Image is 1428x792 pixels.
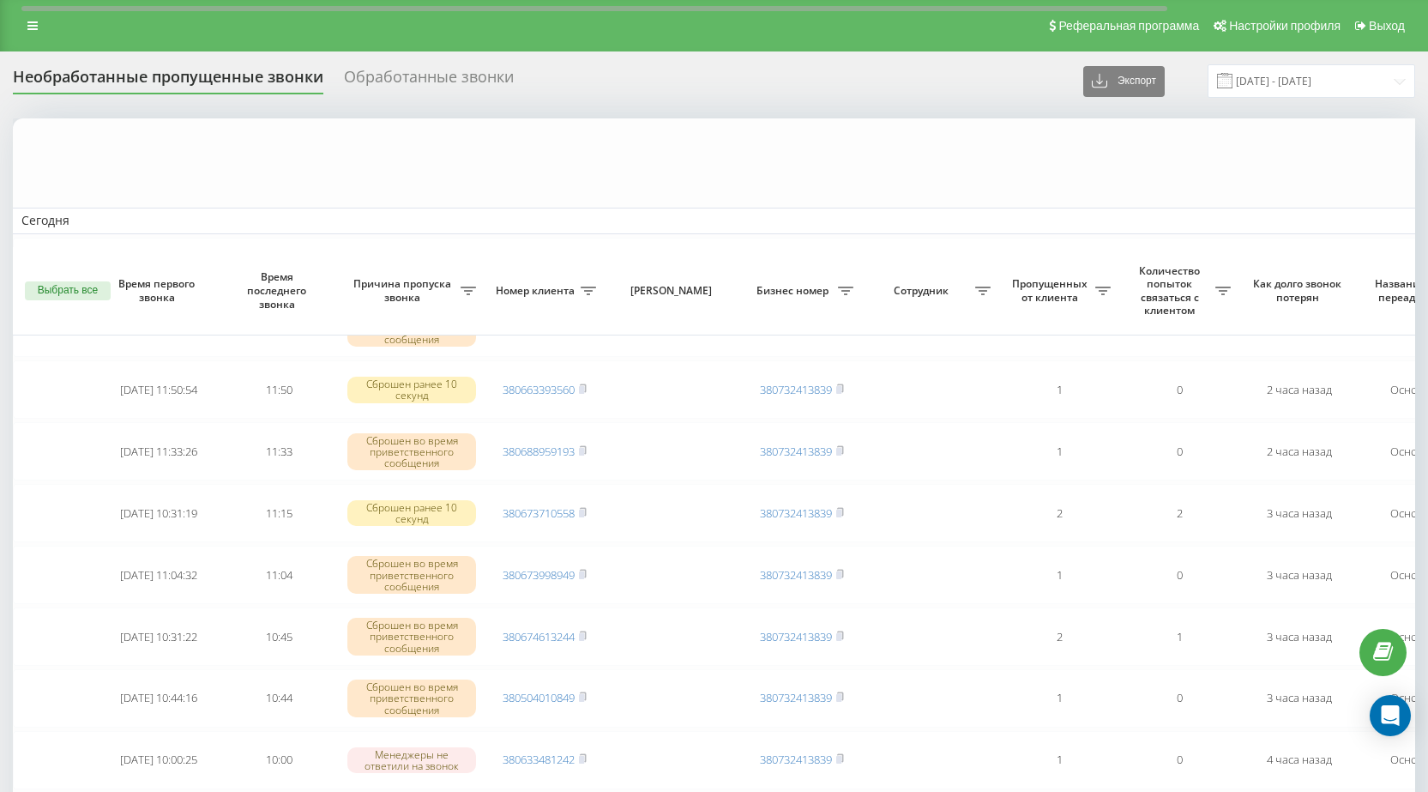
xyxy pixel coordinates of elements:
[344,68,514,94] div: Обработанные звонки
[99,546,219,604] td: [DATE] 11:04:32
[1119,731,1239,789] td: 0
[347,556,476,594] div: Сброшен во время приветственного сообщения
[99,608,219,666] td: [DATE] 10:31:22
[1083,66,1165,97] button: Экспорт
[347,500,476,526] div: Сброшен ранее 10 секунд
[219,546,339,604] td: 11:04
[503,382,575,397] a: 380663393560
[760,505,832,521] a: 380732413839
[1369,19,1405,33] span: Выход
[619,284,727,298] span: [PERSON_NAME]
[232,270,325,311] span: Время последнего звонка
[1119,360,1239,419] td: 0
[99,484,219,542] td: [DATE] 10:31:19
[13,68,323,94] div: Необработанные пропущенные звонки
[219,360,339,419] td: 11:50
[1229,19,1341,33] span: Настройки профиля
[1370,695,1411,736] div: Open Intercom Messenger
[99,360,219,419] td: [DATE] 11:50:54
[750,284,838,298] span: Бизнес номер
[99,422,219,481] td: [DATE] 11:33:26
[999,422,1119,481] td: 1
[1239,484,1359,542] td: 3 часа назад
[99,731,219,789] td: [DATE] 10:00:25
[760,752,832,767] a: 380732413839
[999,484,1119,542] td: 2
[999,360,1119,419] td: 1
[219,484,339,542] td: 11:15
[760,567,832,583] a: 380732413839
[760,629,832,644] a: 380732413839
[503,752,575,767] a: 380633481242
[999,238,1119,296] td: 1
[999,669,1119,728] td: 1
[999,546,1119,604] td: 1
[1239,608,1359,666] td: 3 часа назад
[219,608,339,666] td: 10:45
[503,444,575,459] a: 380688959193
[1119,608,1239,666] td: 1
[347,433,476,471] div: Сброшен во время приветственного сообщения
[99,238,219,296] td: [DATE] 12:30:16
[1239,731,1359,789] td: 4 часа назад
[99,669,219,728] td: [DATE] 10:44:16
[1128,264,1215,317] span: Количество попыток связаться с клиентом
[219,238,339,296] td: 12:30
[1119,238,1239,296] td: 1
[760,382,832,397] a: 380732413839
[760,690,832,705] a: 380732413839
[503,690,575,705] a: 380504010849
[347,747,476,773] div: Менеджеры не ответили на звонок
[219,731,339,789] td: 10:00
[1008,277,1095,304] span: Пропущенных от клиента
[503,567,575,583] a: 380673998949
[1239,422,1359,481] td: 2 часа назад
[1119,669,1239,728] td: 0
[503,629,575,644] a: 380674613244
[1058,19,1199,33] span: Реферальная программа
[1239,546,1359,604] td: 3 часа назад
[760,444,832,459] a: 380732413839
[347,618,476,656] div: Сброшен во время приветственного сообщения
[219,669,339,728] td: 10:44
[1119,484,1239,542] td: 2
[112,277,205,304] span: Время первого звонка
[1239,360,1359,419] td: 2 часа назад
[25,281,111,300] button: Выбрать все
[493,284,581,298] span: Номер клиента
[871,284,975,298] span: Сотрудник
[1239,238,1359,296] td: час назад
[503,505,575,521] a: 380673710558
[999,608,1119,666] td: 2
[1119,422,1239,481] td: 0
[999,731,1119,789] td: 1
[1239,669,1359,728] td: 3 часа назад
[1253,277,1346,304] span: Как долго звонок потерян
[347,377,476,402] div: Сброшен ранее 10 секунд
[347,680,476,717] div: Сброшен во время приветственного сообщения
[219,422,339,481] td: 11:33
[1119,546,1239,604] td: 0
[347,277,461,304] span: Причина пропуска звонка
